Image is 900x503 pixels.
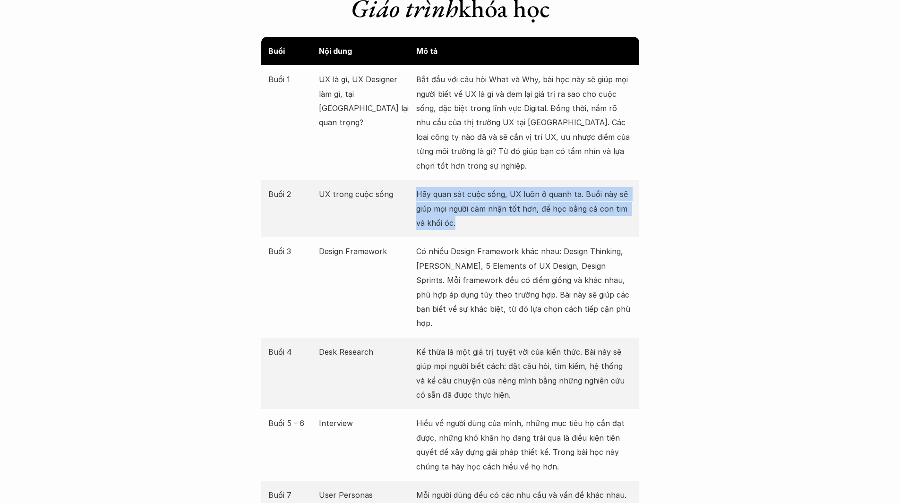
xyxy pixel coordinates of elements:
p: Interview [319,416,411,430]
p: Buổi 5 - 6 [268,416,315,430]
p: UX là gì, UX Designer làm gì, tại [GEOGRAPHIC_DATA] lại quan trọng? [319,72,411,130]
p: Bắt đầu với câu hỏi What và Why, bài học này sẽ giúp mọi người biết về UX là gì và đem lại giá tr... [416,72,632,173]
strong: Buổi [268,46,285,56]
p: Buổi 3 [268,244,315,258]
strong: Nội dung [319,46,352,56]
p: Design Framework [319,244,411,258]
p: Hãy quan sát cuộc sống, UX luôn ở quanh ta. Buổi này sẽ giúp mọi người cảm nhận tốt hơn, để học b... [416,187,632,230]
p: Có nhiều Design Framework khác nhau: Design Thinking, [PERSON_NAME], 5 Elements of UX Design, Des... [416,244,632,330]
p: Kế thừa là một giá trị tuyệt vời của kiến thức. Bài này sẽ giúp mọi người biết cách: đặt câu hỏi,... [416,345,632,402]
p: Hiểu về người dùng của mình, những mục tiêu họ cần đạt được, những khó khăn họ đang trải qua là đ... [416,416,632,474]
p: Buổi 1 [268,72,315,86]
p: Buổi 4 [268,345,315,359]
p: User Personas [319,488,411,502]
strong: Mô tả [416,46,437,56]
p: Desk Research [319,345,411,359]
p: UX trong cuộc sống [319,187,411,201]
p: Buổi 7 [268,488,315,502]
p: Buổi 2 [268,187,315,201]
